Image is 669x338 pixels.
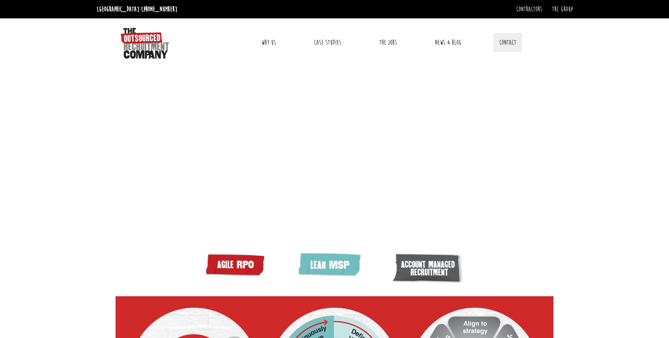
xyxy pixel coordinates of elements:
a: Contractors [516,5,542,13]
a: Contact [494,33,522,52]
img: lean MSP [296,252,365,279]
img: Agile RPO [204,252,269,277]
a: The Jobs [373,33,403,52]
a: [PHONE_NUMBER] [141,5,177,13]
a: TRC Group [552,5,573,13]
a: News & Blog [429,33,467,52]
li: [GEOGRAPHIC_DATA]: [95,3,179,15]
a: Case Studies [308,33,347,52]
img: Account managed recruitment [392,252,465,285]
a: Why Us [256,33,282,52]
img: The Outsourced Recruitment Company [121,28,169,59]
